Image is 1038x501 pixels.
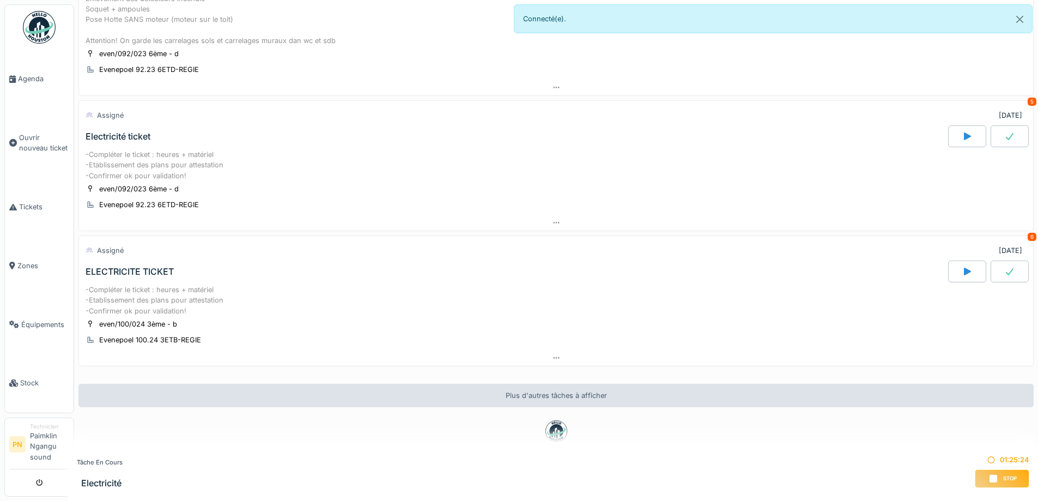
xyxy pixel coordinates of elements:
[97,110,124,120] div: Assigné
[1028,98,1036,106] div: 5
[77,458,123,467] div: Tâche en cours
[19,202,69,212] span: Tickets
[30,422,69,467] li: Paimklin Ngangu sound
[86,267,174,277] div: ELECTRICITE TICKET
[99,335,201,345] div: Evenepoel 100.24 3ETB-REGIE
[5,354,74,413] a: Stock
[99,319,177,329] div: even/100/024 3ème - b
[78,384,1034,407] div: Plus d'autres tâches à afficher
[5,237,74,295] a: Zones
[5,50,74,108] a: Agenda
[86,285,1027,316] div: -Compléter le ticket : heures + matériel -Etablissement des plans pour attestation -Confirmer ok ...
[86,149,1027,181] div: -Compléter le ticket : heures + matériel -Etablissement des plans pour attestation -Confirmer ok ...
[5,295,74,354] a: Équipements
[86,131,150,142] div: Electricité ticket
[9,436,26,452] li: PN
[97,245,124,256] div: Assigné
[9,422,69,469] a: PN TechnicienPaimklin Ngangu sound
[99,184,179,194] div: even/092/023 6ème - d
[514,4,1033,33] div: Connecté(e).
[999,110,1022,120] div: [DATE]
[999,245,1022,256] div: [DATE]
[1003,475,1017,482] span: Stop
[99,49,179,59] div: even/092/023 6ème - d
[99,64,199,75] div: Evenepoel 92.23 6ETD-REGIE
[17,261,69,271] span: Zones
[1007,5,1032,34] button: Close
[30,422,69,431] div: Technicien
[975,455,1029,465] div: 01:25:24
[19,132,69,153] span: Ouvrir nouveau ticket
[18,74,69,84] span: Agenda
[81,478,123,488] h3: Electricité
[545,420,567,442] img: badge-BVDL4wpA.svg
[1028,233,1036,241] div: 6
[99,200,199,210] div: Evenepoel 92.23 6ETD-REGIE
[20,378,69,388] span: Stock
[5,178,74,237] a: Tickets
[5,108,74,178] a: Ouvrir nouveau ticket
[23,11,56,44] img: Badge_color-CXgf-gQk.svg
[21,319,69,330] span: Équipements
